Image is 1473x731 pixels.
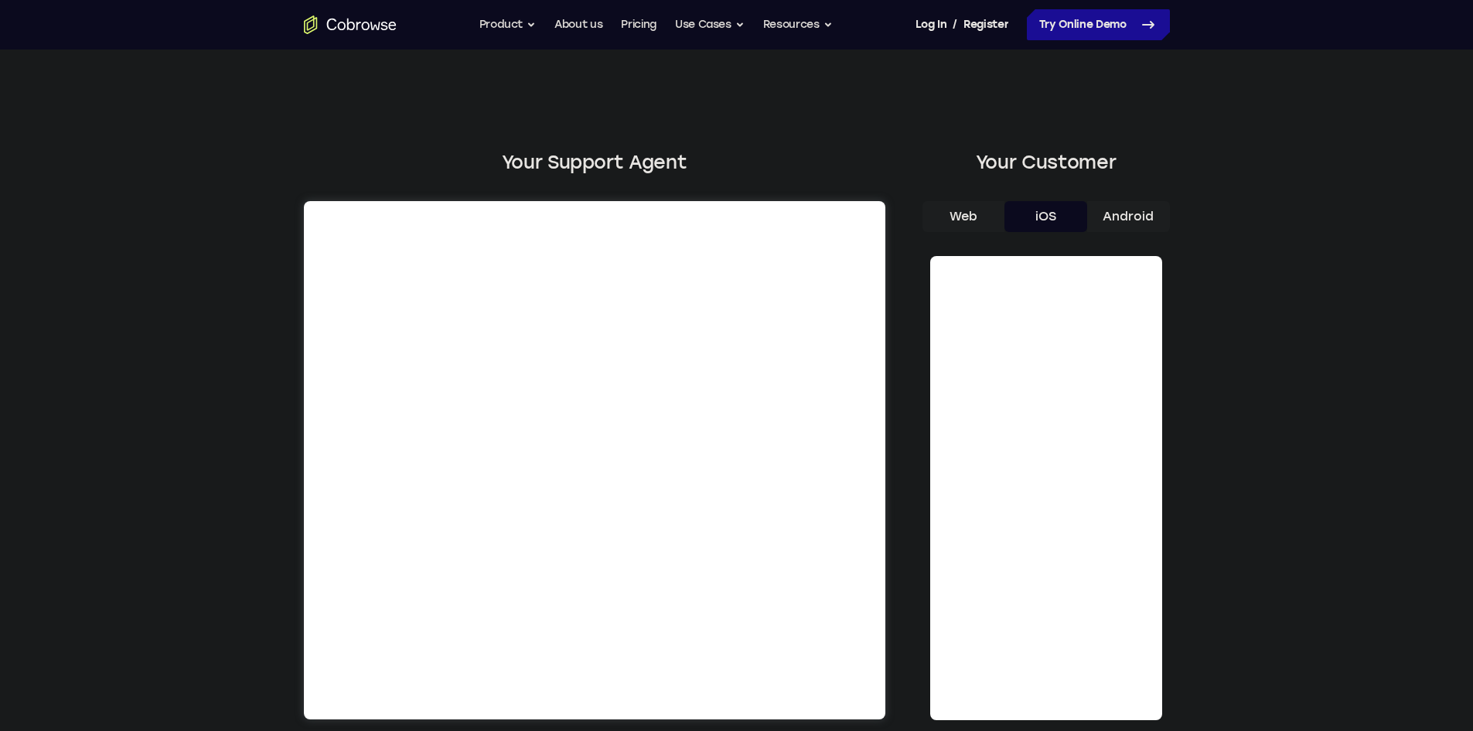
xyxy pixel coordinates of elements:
iframe: Agent [304,201,885,719]
button: Resources [763,9,833,40]
a: Pricing [621,9,656,40]
button: Product [479,9,537,40]
a: Try Online Demo [1027,9,1170,40]
button: Android [1087,201,1170,232]
a: About us [554,9,602,40]
h2: Your Customer [922,149,1170,176]
button: Web [922,201,1005,232]
a: Register [963,9,1008,40]
a: Go to the home page [304,15,397,34]
h2: Your Support Agent [304,149,885,176]
button: iOS [1004,201,1087,232]
button: Use Cases [675,9,745,40]
a: Log In [916,9,946,40]
span: / [953,15,957,34]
